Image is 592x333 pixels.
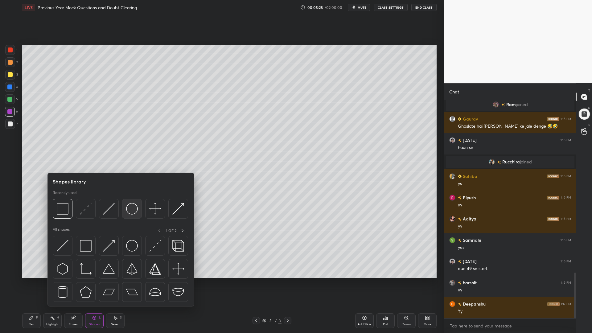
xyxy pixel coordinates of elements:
[458,260,462,263] img: no-rating-badge.077c3623.svg
[462,173,477,179] h6: Sahiba
[458,223,571,229] div: yy
[411,4,437,11] button: End Class
[103,263,115,275] img: svg+xml;charset=utf-8,%3Csvg%20xmlns%3D%22http%3A%2F%2Fwww.w3.org%2F2000%2Fsvg%22%20width%3D%2238...
[57,240,68,252] img: svg+xml;charset=utf-8,%3Csvg%20xmlns%3D%22http%3A%2F%2Fwww.w3.org%2F2000%2Fsvg%22%20width%3D%2230...
[278,318,282,323] div: 3
[506,102,516,107] span: Ram
[22,4,35,11] div: LIVE
[493,101,499,108] img: fd302db0d7df420093b336a4416b3d76.jpg
[449,195,455,201] img: AATXAJxth2mUT4fQxiVtnRni1w1dNKkY_BITEYJzR9SJ=s96-c
[53,190,76,195] p: Recently used
[374,4,408,11] button: CLASS SETTINGS
[458,123,571,129] div: Ghaslate hai [PERSON_NAME] ke jale denge 🤣🤣
[267,319,273,323] div: 3
[126,286,138,298] img: svg+xml;charset=utf-8,%3Csvg%20xmlns%3D%22http%3A%2F%2Fwww.w3.org%2F2000%2Fsvg%22%20width%3D%2244...
[449,216,455,222] img: 355d2385f0a740a888dda1698a943e97.jpg
[444,84,464,100] p: Chat
[126,263,138,275] img: svg+xml;charset=utf-8,%3Csvg%20xmlns%3D%22http%3A%2F%2Fwww.w3.org%2F2000%2Fsvg%22%20width%3D%2234...
[561,196,571,199] div: 1:16 PM
[275,319,277,323] div: /
[57,316,59,319] div: H
[449,258,455,265] img: e6997514e6884776b43abdea56306731.jpg
[449,237,455,243] img: 894f0116db9e4c098907b93769e2ab17.76077858_3
[172,203,184,215] img: svg+xml;charset=utf-8,%3Csvg%20xmlns%3D%22http%3A%2F%2Fwww.w3.org%2F2000%2Fsvg%22%20width%3D%2230...
[502,159,520,164] span: Rucchira
[458,302,462,306] img: no-rating-badge.077c3623.svg
[149,240,161,252] img: svg+xml;charset=utf-8,%3Csvg%20xmlns%3D%22http%3A%2F%2Fwww.w3.org%2F2000%2Fsvg%22%20width%3D%2230...
[38,5,137,10] h4: Previous Year Mock Questions and Doubt Clearing
[458,245,571,251] div: yes
[103,286,115,298] img: svg+xml;charset=utf-8,%3Csvg%20xmlns%3D%22http%3A%2F%2Fwww.w3.org%2F2000%2Fsvg%22%20width%3D%2244...
[53,227,70,235] p: All shapes
[547,302,560,306] img: iconic-dark.1390631f.png
[5,57,18,67] div: 2
[561,138,571,142] div: 1:16 PM
[149,286,161,298] img: svg+xml;charset=utf-8,%3Csvg%20xmlns%3D%22http%3A%2F%2Fwww.w3.org%2F2000%2Fsvg%22%20width%3D%2238...
[588,105,590,110] p: D
[89,323,100,326] div: Shapes
[449,116,455,122] img: default.png
[172,263,184,275] img: svg+xml;charset=utf-8,%3Csvg%20xmlns%3D%22http%3A%2F%2Fwww.w3.org%2F2000%2Fsvg%22%20width%3D%2240...
[561,217,571,221] div: 1:16 PM
[458,196,462,199] img: no-rating-badge.077c3623.svg
[424,323,431,326] div: More
[462,216,476,222] h6: Aditya
[172,240,184,252] img: svg+xml;charset=utf-8,%3Csvg%20xmlns%3D%22http%3A%2F%2Fwww.w3.org%2F2000%2Fsvg%22%20width%3D%2235...
[5,119,18,129] div: 7
[80,263,92,275] img: svg+xml;charset=utf-8,%3Csvg%20xmlns%3D%22http%3A%2F%2Fwww.w3.org%2F2000%2Fsvg%22%20width%3D%2233...
[516,102,528,107] span: joined
[561,117,571,121] div: 1:16 PM
[561,260,571,263] div: 1:16 PM
[462,116,478,122] h6: Gaurav
[402,323,411,326] div: Zoom
[588,123,590,127] p: G
[497,161,501,164] img: no-rating-badge.077c3623.svg
[36,316,38,319] div: P
[449,301,455,307] img: 3
[458,287,571,293] div: yy
[547,196,559,199] img: iconic-dark.1390631f.png
[5,107,18,117] div: 6
[449,280,455,286] img: 1b5f2bf2eb064e8cb2b3c3ebc66f1429.jpg
[80,286,92,298] img: svg+xml;charset=utf-8,%3Csvg%20xmlns%3D%22http%3A%2F%2Fwww.w3.org%2F2000%2Fsvg%22%20width%3D%2234...
[462,194,476,201] h6: Piyush
[458,117,462,121] img: Learner_Badge_beginner_1_8b307cf2a0.svg
[358,323,371,326] div: Add Slide
[57,286,68,298] img: svg+xml;charset=utf-8,%3Csvg%20xmlns%3D%22http%3A%2F%2Fwww.w3.org%2F2000%2Fsvg%22%20width%3D%2228...
[111,323,120,326] div: Select
[5,94,18,104] div: 5
[444,100,576,318] div: grid
[547,175,559,178] img: iconic-dark.1390631f.png
[29,323,34,326] div: Pen
[520,159,532,164] span: joined
[99,316,101,319] div: L
[166,228,176,233] p: 1 OF 2
[449,173,455,179] img: d5a52b17566a45078c481bd4df9e3c59.jpg
[561,281,571,285] div: 1:16 PM
[458,139,462,142] img: no-rating-badge.077c3623.svg
[458,239,462,242] img: no-rating-badge.077c3623.svg
[458,145,571,151] div: haan sir
[489,159,495,165] img: 3
[80,240,92,252] img: svg+xml;charset=utf-8,%3Csvg%20xmlns%3D%22http%3A%2F%2Fwww.w3.org%2F2000%2Fsvg%22%20width%3D%2234...
[103,203,115,215] img: svg+xml;charset=utf-8,%3Csvg%20xmlns%3D%22http%3A%2F%2Fwww.w3.org%2F2000%2Fsvg%22%20width%3D%2230...
[57,263,68,275] img: svg+xml;charset=utf-8,%3Csvg%20xmlns%3D%22http%3A%2F%2Fwww.w3.org%2F2000%2Fsvg%22%20width%3D%2230...
[5,70,18,80] div: 3
[458,175,462,178] img: Learner_Badge_beginner_1_8b307cf2a0.svg
[348,4,370,11] button: mute
[561,175,571,178] div: 1:16 PM
[69,323,78,326] div: Eraser
[80,203,92,215] img: svg+xml;charset=utf-8,%3Csvg%20xmlns%3D%22http%3A%2F%2Fwww.w3.org%2F2000%2Fsvg%22%20width%3D%2230...
[547,117,559,121] img: iconic-dark.1390631f.png
[103,240,115,252] img: svg+xml;charset=utf-8,%3Csvg%20xmlns%3D%22http%3A%2F%2Fwww.w3.org%2F2000%2Fsvg%22%20width%3D%2230...
[458,181,571,187] div: ys
[588,88,590,93] p: T
[449,137,455,143] img: e6997514e6884776b43abdea56306731.jpg
[126,203,138,215] img: svg+xml;charset=utf-8,%3Csvg%20xmlns%3D%22http%3A%2F%2Fwww.w3.org%2F2000%2Fsvg%22%20width%3D%2236...
[5,82,18,92] div: 4
[458,202,571,208] div: yy
[383,323,388,326] div: Poll
[126,240,138,252] img: svg+xml;charset=utf-8,%3Csvg%20xmlns%3D%22http%3A%2F%2Fwww.w3.org%2F2000%2Fsvg%22%20width%3D%2236...
[462,279,477,286] h6: harshit
[458,266,571,272] div: que 49 se start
